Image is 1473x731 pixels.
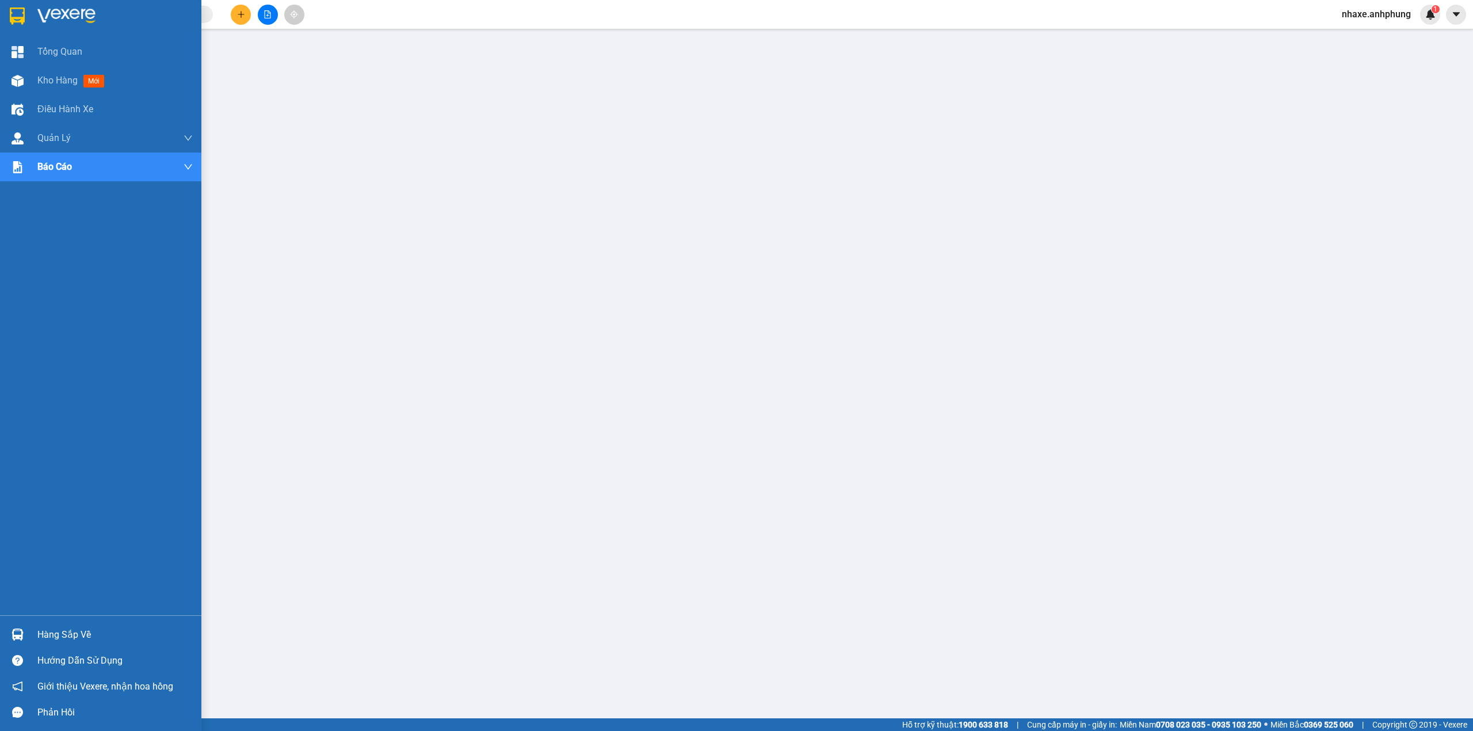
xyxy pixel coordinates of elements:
span: | [1017,718,1018,731]
span: down [184,162,193,172]
button: caret-down [1446,5,1466,25]
img: warehouse-icon [12,75,24,87]
img: warehouse-icon [12,132,24,144]
img: solution-icon [12,161,24,173]
sup: 1 [1432,5,1440,13]
img: icon-new-feature [1425,9,1436,20]
strong: 0369 525 060 [1304,720,1353,729]
span: aim [290,10,298,18]
span: Miền Bắc [1270,718,1353,731]
span: Kho hàng [37,75,78,86]
button: file-add [258,5,278,25]
span: caret-down [1451,9,1461,20]
span: Tổng Quan [37,44,82,59]
span: Báo cáo [37,159,72,174]
button: aim [284,5,304,25]
span: ⚪️ [1264,722,1268,727]
span: Điều hành xe [37,102,93,116]
span: notification [12,681,23,692]
img: warehouse-icon [12,104,24,116]
span: Cung cấp máy in - giấy in: [1027,718,1117,731]
span: plus [237,10,245,18]
span: nhaxe.anhphung [1333,7,1420,21]
img: logo-vxr [10,7,25,25]
span: Hỗ trợ kỹ thuật: [902,718,1008,731]
span: | [1362,718,1364,731]
span: 1 [1433,5,1437,13]
span: Miền Nam [1120,718,1261,731]
span: message [12,707,23,718]
span: Giới thiệu Vexere, nhận hoa hồng [37,679,173,694]
span: copyright [1409,721,1417,729]
img: dashboard-icon [12,46,24,58]
span: Quản Lý [37,131,71,145]
div: Hướng dẫn sử dụng [37,652,193,669]
div: Phản hồi [37,704,193,721]
span: file-add [264,10,272,18]
span: mới [83,75,104,87]
strong: 1900 633 818 [959,720,1008,729]
span: question-circle [12,655,23,666]
strong: 0708 023 035 - 0935 103 250 [1156,720,1261,729]
div: Hàng sắp về [37,626,193,644]
img: warehouse-icon [12,629,24,641]
span: down [184,134,193,143]
button: plus [231,5,251,25]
